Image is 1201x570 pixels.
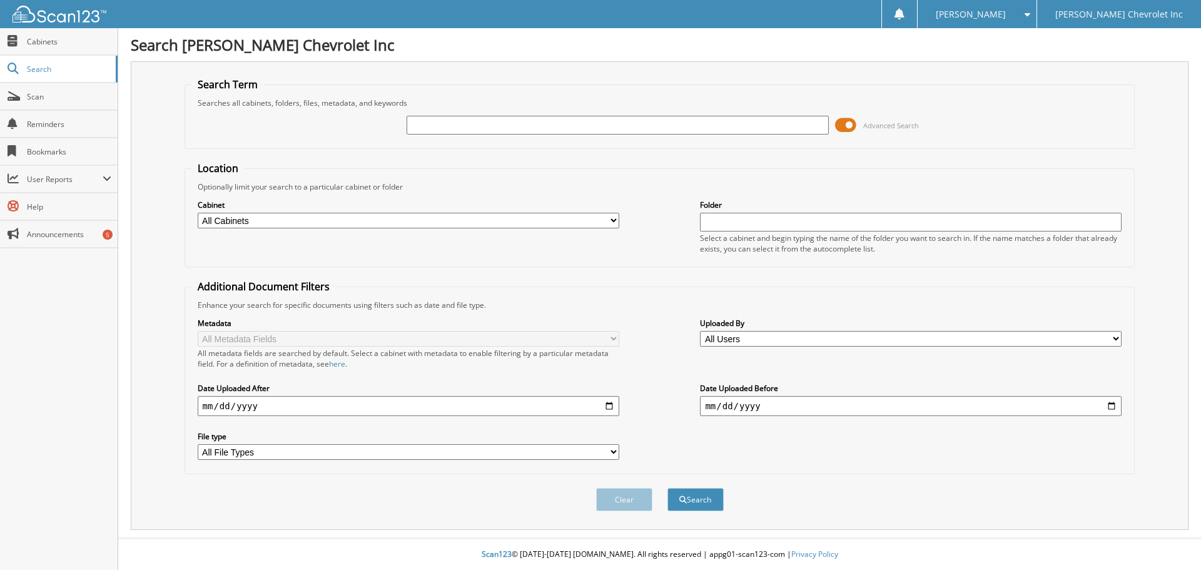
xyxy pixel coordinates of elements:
label: Uploaded By [700,318,1122,328]
span: [PERSON_NAME] Chevrolet Inc [1055,11,1183,18]
a: Privacy Policy [791,549,838,559]
label: Folder [700,200,1122,210]
span: Help [27,201,111,212]
input: end [700,396,1122,416]
span: [PERSON_NAME] [936,11,1006,18]
button: Clear [596,488,652,511]
label: Date Uploaded Before [700,383,1122,394]
label: Cabinet [198,200,619,210]
iframe: Chat Widget [1138,510,1201,570]
label: Date Uploaded After [198,383,619,394]
div: Enhance your search for specific documents using filters such as date and file type. [191,300,1128,310]
div: © [DATE]-[DATE] [DOMAIN_NAME]. All rights reserved | appg01-scan123-com | [118,539,1201,570]
span: Advanced Search [863,121,919,130]
input: start [198,396,619,416]
h1: Search [PERSON_NAME] Chevrolet Inc [131,34,1188,55]
a: here [329,359,345,369]
span: Reminders [27,119,111,130]
img: scan123-logo-white.svg [13,6,106,23]
span: Announcements [27,229,111,240]
legend: Location [191,161,245,175]
span: Cabinets [27,36,111,47]
span: Scan [27,91,111,102]
div: Searches all cabinets, folders, files, metadata, and keywords [191,98,1128,108]
span: Scan123 [482,549,512,559]
div: All metadata fields are searched by default. Select a cabinet with metadata to enable filtering b... [198,348,619,369]
label: Metadata [198,318,619,328]
span: User Reports [27,174,103,185]
legend: Additional Document Filters [191,280,336,293]
span: Search [27,64,109,74]
legend: Search Term [191,78,264,91]
div: Select a cabinet and begin typing the name of the folder you want to search in. If the name match... [700,233,1122,254]
div: Optionally limit your search to a particular cabinet or folder [191,181,1128,192]
span: Bookmarks [27,146,111,157]
button: Search [667,488,724,511]
div: 5 [103,230,113,240]
label: File type [198,431,619,442]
